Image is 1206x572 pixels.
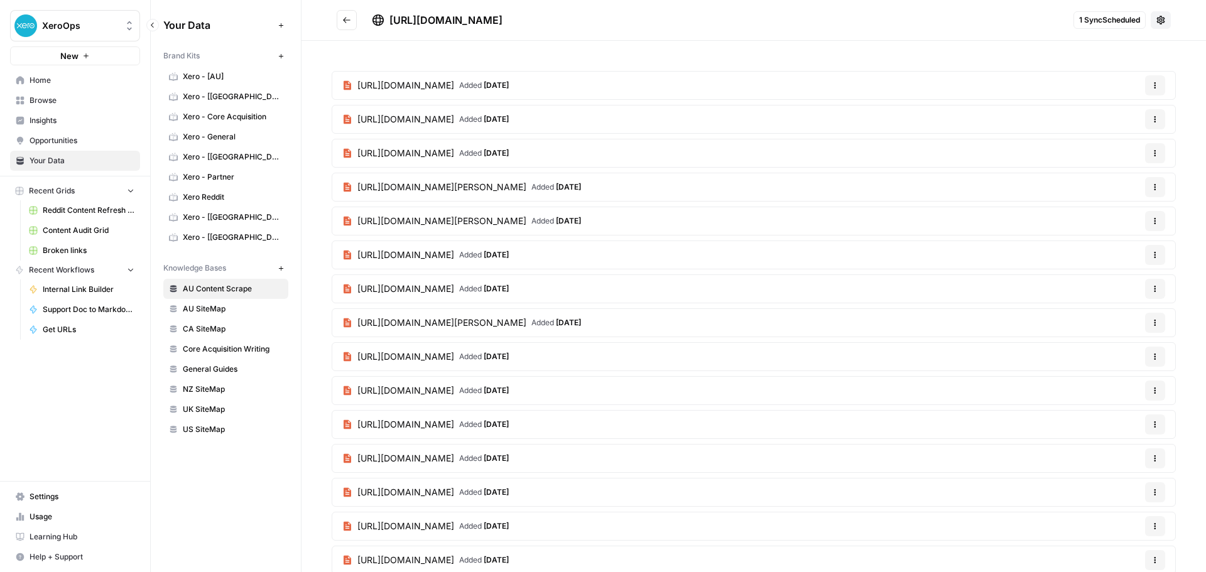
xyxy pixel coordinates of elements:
[30,95,134,106] span: Browse
[183,151,283,163] span: Xero - [[GEOGRAPHIC_DATA]]
[163,339,288,359] a: Core Acquisition Writing
[60,50,79,62] span: New
[30,491,134,502] span: Settings
[337,10,357,30] button: Go back
[531,317,581,328] span: Added
[332,411,519,438] a: [URL][DOMAIN_NAME]Added [DATE]
[23,299,140,320] a: Support Doc to Markdown Converter
[10,10,140,41] button: Workspace: XeroOps
[43,324,134,335] span: Get URLs
[183,71,283,82] span: Xero - [AU]
[30,551,134,563] span: Help + Support
[459,521,509,532] span: Added
[10,70,140,90] a: Home
[332,275,519,303] a: [URL][DOMAIN_NAME]Added [DATE]
[163,207,288,227] a: Xero - [[GEOGRAPHIC_DATA]]
[183,91,283,102] span: Xero - [[GEOGRAPHIC_DATA]]
[484,386,509,395] span: [DATE]
[484,80,509,90] span: [DATE]
[43,284,134,295] span: Internal Link Builder
[459,487,509,498] span: Added
[14,14,37,37] img: XeroOps Logo
[357,283,454,295] span: [URL][DOMAIN_NAME]
[163,359,288,379] a: General Guides
[183,323,283,335] span: CA SiteMap
[484,487,509,497] span: [DATE]
[42,19,118,32] span: XeroOps
[389,14,503,26] span: [URL][DOMAIN_NAME]
[459,351,509,362] span: Added
[459,249,509,261] span: Added
[484,555,509,564] span: [DATE]
[183,111,283,122] span: Xero - Core Acquisition
[29,185,75,197] span: Recent Grids
[357,418,454,431] span: [URL][DOMAIN_NAME]
[357,384,454,397] span: [URL][DOMAIN_NAME]
[10,181,140,200] button: Recent Grids
[183,303,283,315] span: AU SiteMap
[163,147,288,167] a: Xero - [[GEOGRAPHIC_DATA]]
[357,520,454,532] span: [URL][DOMAIN_NAME]
[10,111,140,131] a: Insights
[23,240,140,261] a: Broken links
[357,452,454,465] span: [URL][DOMAIN_NAME]
[23,220,140,240] a: Content Audit Grid
[332,445,519,472] a: [URL][DOMAIN_NAME]Added [DATE]
[357,486,454,499] span: [URL][DOMAIN_NAME]
[163,87,288,107] a: Xero - [[GEOGRAPHIC_DATA]]
[30,155,134,166] span: Your Data
[163,187,288,207] a: Xero Reddit
[357,554,454,566] span: [URL][DOMAIN_NAME]
[459,385,509,396] span: Added
[332,139,519,167] a: [URL][DOMAIN_NAME]Added [DATE]
[163,127,288,147] a: Xero - General
[357,350,454,363] span: [URL][DOMAIN_NAME]
[332,512,519,540] a: [URL][DOMAIN_NAME]Added [DATE]
[183,404,283,415] span: UK SiteMap
[183,283,283,294] span: AU Content Scrape
[459,114,509,125] span: Added
[183,131,283,143] span: Xero - General
[163,299,288,319] a: AU SiteMap
[43,304,134,315] span: Support Doc to Markdown Converter
[30,511,134,522] span: Usage
[10,261,140,279] button: Recent Workflows
[30,75,134,86] span: Home
[163,67,288,87] a: Xero - [AU]
[183,364,283,375] span: General Guides
[163,227,288,247] a: Xero - [[GEOGRAPHIC_DATA]]
[332,309,591,337] a: [URL][DOMAIN_NAME][PERSON_NAME]Added [DATE]
[10,131,140,151] a: Opportunities
[459,419,509,430] span: Added
[357,181,526,193] span: [URL][DOMAIN_NAME][PERSON_NAME]
[332,343,519,370] a: [URL][DOMAIN_NAME]Added [DATE]
[30,135,134,146] span: Opportunities
[459,453,509,464] span: Added
[1079,14,1140,26] span: 1 Sync Scheduled
[531,215,581,227] span: Added
[484,453,509,463] span: [DATE]
[10,547,140,567] button: Help + Support
[23,279,140,299] a: Internal Link Builder
[484,352,509,361] span: [DATE]
[163,262,226,274] span: Knowledge Bases
[23,320,140,340] a: Get URLs
[357,316,526,329] span: [URL][DOMAIN_NAME][PERSON_NAME]
[163,107,288,127] a: Xero - Core Acquisition
[459,283,509,294] span: Added
[332,207,591,235] a: [URL][DOMAIN_NAME][PERSON_NAME]Added [DATE]
[357,113,454,126] span: [URL][DOMAIN_NAME]
[163,279,288,299] a: AU Content Scrape
[459,554,509,566] span: Added
[163,18,273,33] span: Your Data
[484,419,509,429] span: [DATE]
[183,384,283,395] span: NZ SiteMap
[163,50,200,62] span: Brand Kits
[10,151,140,171] a: Your Data
[10,46,140,65] button: New
[459,148,509,159] span: Added
[556,216,581,225] span: [DATE]
[183,171,283,183] span: Xero - Partner
[1073,11,1146,29] button: 1 SyncScheduled
[43,225,134,236] span: Content Audit Grid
